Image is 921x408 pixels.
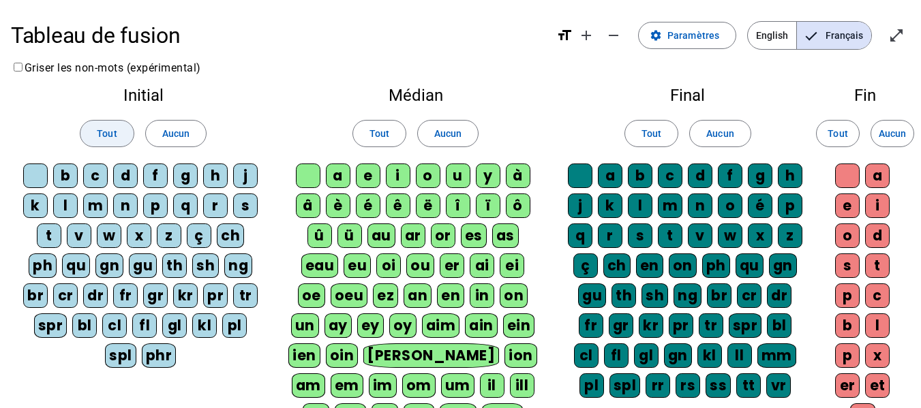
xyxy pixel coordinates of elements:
[664,343,692,368] div: gn
[369,373,397,398] div: im
[437,283,464,308] div: en
[29,253,57,278] div: ph
[406,253,434,278] div: ou
[835,193,860,218] div: e
[573,253,598,278] div: ç
[568,193,592,218] div: j
[441,373,474,398] div: um
[598,163,622,188] div: a
[14,63,22,72] input: Griser les non-mots (expérimental)
[835,373,860,398] div: er
[422,313,460,338] div: aim
[143,283,168,308] div: gr
[628,163,652,188] div: b
[612,283,636,308] div: th
[624,120,678,147] button: Tout
[506,193,530,218] div: ô
[203,193,228,218] div: r
[506,163,530,188] div: à
[203,163,228,188] div: h
[699,313,723,338] div: tr
[356,163,380,188] div: e
[113,193,138,218] div: n
[604,343,629,368] div: fl
[307,223,332,248] div: û
[331,373,363,398] div: em
[356,193,380,218] div: é
[748,163,772,188] div: g
[835,343,860,368] div: p
[11,14,545,57] h1: Tableau de fusion
[11,61,201,74] label: Griser les non-mots (expérimental)
[102,313,127,338] div: cl
[650,29,662,42] mat-icon: settings
[369,125,389,142] span: Tout
[143,163,168,188] div: f
[446,163,470,188] div: u
[748,193,772,218] div: é
[373,283,398,308] div: ez
[688,223,712,248] div: v
[729,313,762,338] div: spr
[766,373,791,398] div: vr
[157,223,181,248] div: z
[402,373,436,398] div: om
[83,193,108,218] div: m
[835,223,860,248] div: o
[416,193,440,218] div: ë
[797,22,871,49] span: Français
[503,313,535,338] div: ein
[288,343,320,368] div: ien
[638,22,736,49] button: Paramètres
[835,253,860,278] div: s
[143,193,168,218] div: p
[476,193,500,218] div: ï
[702,253,730,278] div: ph
[658,223,682,248] div: t
[736,253,764,278] div: qu
[83,163,108,188] div: c
[187,223,211,248] div: ç
[97,125,117,142] span: Tout
[23,283,48,308] div: br
[767,313,791,338] div: bl
[605,27,622,44] mat-icon: remove
[504,343,537,368] div: ion
[132,313,157,338] div: fl
[363,343,499,368] div: [PERSON_NAME]
[676,373,700,398] div: rs
[72,313,97,338] div: bl
[879,125,906,142] span: Aucun
[37,223,61,248] div: t
[737,283,761,308] div: cr
[113,163,138,188] div: d
[461,223,487,248] div: es
[510,373,534,398] div: ill
[53,193,78,218] div: l
[357,313,384,338] div: ey
[386,193,410,218] div: ê
[217,223,244,248] div: ch
[767,283,791,308] div: dr
[816,120,860,147] button: Tout
[224,253,252,278] div: ng
[22,87,265,104] h2: Initial
[578,27,594,44] mat-icon: add
[470,283,494,308] div: in
[173,163,198,188] div: g
[95,253,123,278] div: gn
[748,22,796,49] span: English
[888,27,905,44] mat-icon: open_in_full
[609,313,633,338] div: gr
[871,120,914,147] button: Aucun
[53,163,78,188] div: b
[162,313,187,338] div: gl
[127,223,151,248] div: x
[865,313,890,338] div: l
[688,163,712,188] div: d
[835,313,860,338] div: b
[440,253,464,278] div: er
[404,283,432,308] div: an
[628,193,652,218] div: l
[727,343,752,368] div: ll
